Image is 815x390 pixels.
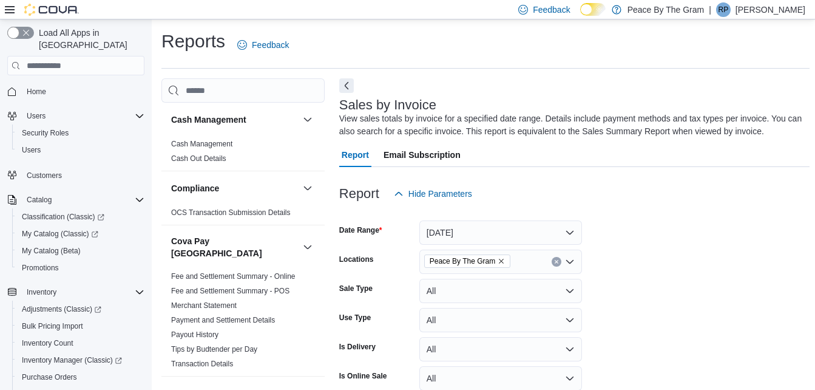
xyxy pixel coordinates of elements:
[22,212,104,222] span: Classification (Classic)
[17,353,127,368] a: Inventory Manager (Classic)
[171,359,233,369] span: Transaction Details
[580,3,606,16] input: Dark Mode
[17,370,82,385] a: Purchase Orders
[22,263,59,273] span: Promotions
[2,108,149,125] button: Users
[22,285,61,299] button: Inventory
[22,372,77,382] span: Purchase Orders
[171,330,218,339] a: Payout History
[12,318,149,335] button: Bulk Pricing Import
[22,193,56,207] button: Catalog
[22,193,144,207] span: Catalog
[709,2,711,17] p: |
[12,225,149,242] a: My Catalog (Classic)
[17,261,144,275] span: Promotions
[22,229,98,239] span: My Catalog (Classic)
[339,342,376,352] label: Is Delivery
[171,286,289,296] span: Fee and Settlement Summary - POS
[2,284,149,301] button: Inventory
[17,244,86,258] a: My Catalog (Beta)
[22,285,144,299] span: Inventory
[2,191,149,208] button: Catalog
[12,208,149,225] a: Classification (Classic)
[342,143,369,167] span: Report
[339,186,379,201] h3: Report
[12,369,149,386] button: Purchase Orders
[430,255,495,267] span: Peace By The Gram
[17,353,144,368] span: Inventory Manager (Classic)
[552,257,561,267] button: Clear input
[171,272,296,281] a: Fee and Settlement Summary - Online
[171,345,257,354] a: Tips by Budtender per Day
[34,27,144,51] span: Load All Apps in [GEOGRAPHIC_DATA]
[17,126,73,140] a: Security Roles
[171,360,233,368] a: Transaction Details
[565,257,575,267] button: Open list of options
[339,255,374,264] label: Locations
[22,246,81,256] span: My Catalog (Beta)
[12,142,149,159] button: Users
[533,4,570,16] span: Feedback
[252,39,289,51] span: Feedback
[339,98,436,112] h3: Sales by Invoice
[22,109,50,123] button: Users
[22,84,51,99] a: Home
[171,208,291,217] a: OCS Transaction Submission Details
[171,114,246,126] h3: Cash Management
[17,126,144,140] span: Security Roles
[171,154,226,163] a: Cash Out Details
[498,258,505,265] button: Remove Peace By The Gram from selection in this group
[171,316,275,324] a: Payment and Settlement Details
[171,139,232,149] span: Cash Management
[22,321,83,331] span: Bulk Pricing Import
[419,337,582,361] button: All
[22,355,122,365] span: Inventory Manager (Classic)
[161,137,325,171] div: Cash Management
[389,182,477,206] button: Hide Parameters
[171,315,275,325] span: Payment and Settlement Details
[171,235,298,259] button: Cova Pay [GEOGRAPHIC_DATA]
[171,182,298,194] button: Compliance
[27,111,46,121] span: Users
[171,140,232,148] a: Cash Management
[27,287,56,297] span: Inventory
[17,143,46,157] a: Users
[22,84,144,99] span: Home
[716,2,731,17] div: Rob Pranger
[17,370,144,385] span: Purchase Orders
[161,29,225,53] h1: Reports
[300,181,315,196] button: Compliance
[419,308,582,332] button: All
[171,344,257,354] span: Tips by Budtender per Day
[17,302,144,316] span: Adjustments (Classic)
[12,259,149,276] button: Promotions
[339,112,803,138] div: View sales totals by invoice for a specified date range. Details include payment methods and tax ...
[339,313,371,323] label: Use Type
[171,114,298,126] button: Cash Management
[22,145,41,155] span: Users
[17,302,106,316] a: Adjustments (Classic)
[627,2,705,17] p: Peace By The Gram
[339,284,373,293] label: Sale Type
[17,143,144,157] span: Users
[408,188,472,200] span: Hide Parameters
[339,371,387,381] label: Is Online Sale
[12,242,149,259] button: My Catalog (Beta)
[161,205,325,225] div: Compliance
[17,227,103,241] a: My Catalog (Classic)
[171,287,289,295] a: Fee and Settlement Summary - POS
[300,240,315,255] button: Cova Pay [GEOGRAPHIC_DATA]
[22,338,73,348] span: Inventory Count
[17,244,144,258] span: My Catalog (Beta)
[419,221,582,245] button: [DATE]
[12,125,149,142] button: Security Roles
[22,168,67,183] a: Customers
[384,143,461,167] span: Email Subscription
[22,304,101,314] span: Adjustments (Classic)
[161,269,325,376] div: Cova Pay [GEOGRAPHIC_DATA]
[27,87,46,97] span: Home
